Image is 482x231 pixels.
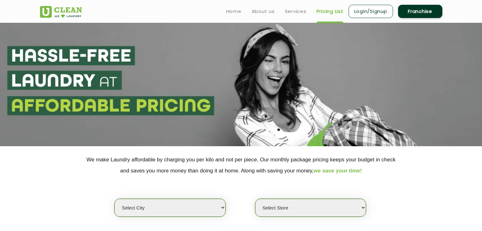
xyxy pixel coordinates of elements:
a: Pricing List [317,8,344,15]
a: Franchise [398,5,442,18]
a: About us [252,8,275,15]
a: Services [285,8,306,15]
a: Login/Signup [349,5,393,18]
span: we save your time! [314,168,362,174]
img: UClean Laundry and Dry Cleaning [40,6,82,18]
p: We make Laundry affordable by charging you per kilo and not per piece. Our monthly package pricin... [40,154,442,176]
a: Home [226,8,241,15]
